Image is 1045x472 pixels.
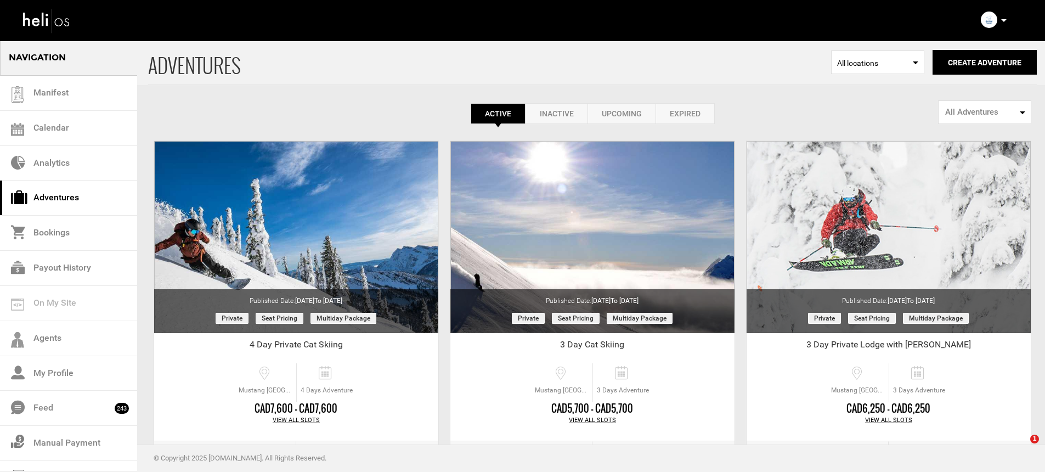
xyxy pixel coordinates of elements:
span: Multiday package [903,313,969,324]
span: All locations [837,58,918,69]
span: Mustang [GEOGRAPHIC_DATA], [GEOGRAPHIC_DATA], [GEOGRAPHIC_DATA], [GEOGRAPHIC_DATA], [GEOGRAPHIC_D... [532,386,592,395]
a: Expired [656,103,715,124]
img: heli-logo [22,6,71,35]
div: CAD5,700 - CAD5,700 [450,402,735,416]
div: Published Date: [154,289,438,306]
span: 243 [115,403,129,414]
span: All Adventures [945,106,1017,118]
button: All Adventures [938,100,1031,124]
a: View Bookings [889,441,1031,468]
a: Upcoming [588,103,656,124]
a: View Bookings [592,441,735,468]
img: calendar.svg [11,123,24,136]
span: to [DATE] [611,297,639,305]
span: Seat Pricing [848,313,896,324]
a: Edit Adventure [747,441,889,468]
div: 3 Day Cat Skiing [450,339,735,355]
span: ADVENTURES [148,40,831,85]
a: Active [471,103,526,124]
img: img_0ff4e6702feb5b161957f2ea789f15f4.png [981,12,997,28]
iframe: Intercom live chat [1008,435,1034,461]
button: Create Adventure [933,50,1037,75]
div: View All Slots [154,416,438,425]
span: 3 Days Adventure [593,386,653,395]
div: CAD7,600 - CAD7,600 [154,402,438,416]
span: 3 Days Adventure [889,386,949,395]
div: View All Slots [747,416,1031,425]
span: Multiday package [310,313,376,324]
img: guest-list.svg [9,86,26,103]
span: Private [216,313,248,324]
span: to [DATE] [907,297,935,305]
span: Seat Pricing [552,313,600,324]
span: 1 [1030,435,1039,443]
div: 3 Day Private Lodge with [PERSON_NAME] [747,339,1031,355]
img: agents-icon.svg [11,332,24,348]
span: Multiday package [607,313,673,324]
span: Seat Pricing [256,313,303,324]
div: Published Date: [450,289,735,306]
span: Mustang [GEOGRAPHIC_DATA], [GEOGRAPHIC_DATA], [GEOGRAPHIC_DATA], [GEOGRAPHIC_DATA], [GEOGRAPHIC_D... [236,386,296,395]
div: CAD6,250 - CAD6,250 [747,402,1031,416]
a: Edit Adventure [450,441,592,468]
span: Select box activate [831,50,924,74]
a: View Bookings [296,441,438,468]
span: [DATE] [295,297,342,305]
span: 4 Days Adventure [297,386,357,395]
span: to [DATE] [314,297,342,305]
div: Published Date: [747,289,1031,306]
span: Mustang [GEOGRAPHIC_DATA], [GEOGRAPHIC_DATA], [GEOGRAPHIC_DATA], [GEOGRAPHIC_DATA], [GEOGRAPHIC_D... [828,386,889,395]
span: [DATE] [591,297,639,305]
span: Private [808,313,841,324]
span: [DATE] [888,297,935,305]
a: Edit Adventure [154,441,296,468]
div: 4 Day Private Cat Skiing [154,339,438,355]
a: Inactive [526,103,588,124]
img: on_my_site.svg [11,299,24,311]
div: View All Slots [450,416,735,425]
span: Private [512,313,545,324]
